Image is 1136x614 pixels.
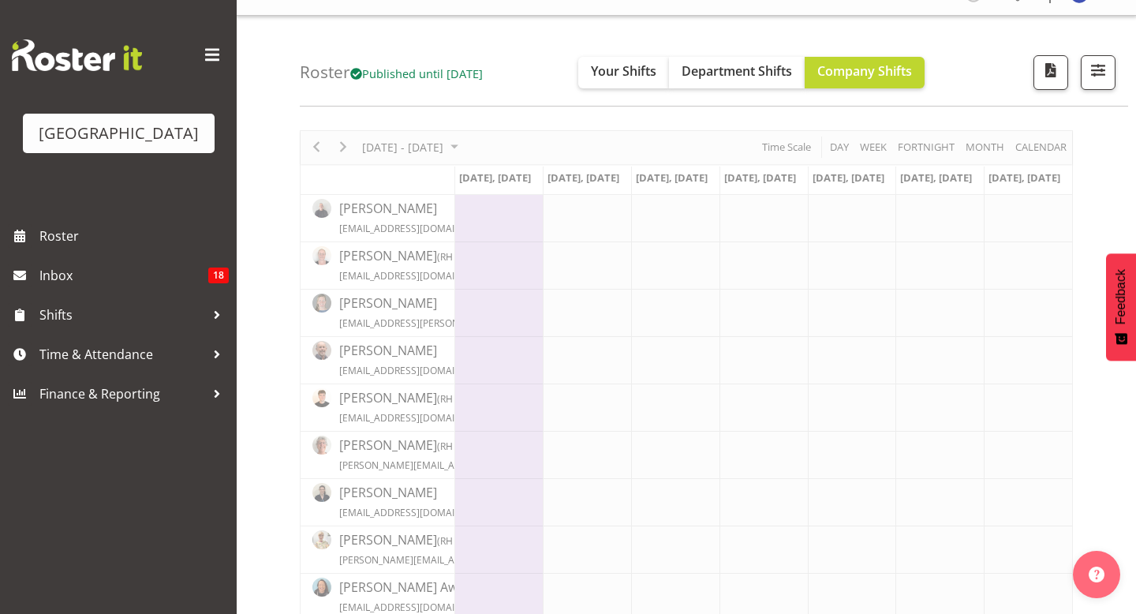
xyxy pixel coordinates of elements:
[591,62,656,80] span: Your Shifts
[208,268,229,283] span: 18
[1106,253,1136,361] button: Feedback - Show survey
[39,343,205,366] span: Time & Attendance
[39,264,208,287] span: Inbox
[1089,567,1104,582] img: help-xxl-2.png
[39,382,205,406] span: Finance & Reporting
[805,57,925,88] button: Company Shifts
[39,303,205,327] span: Shifts
[350,66,483,81] span: Published until [DATE]
[39,224,229,248] span: Roster
[39,122,199,145] div: [GEOGRAPHIC_DATA]
[578,57,669,88] button: Your Shifts
[817,62,912,80] span: Company Shifts
[300,63,483,81] h4: Roster
[1114,269,1128,324] span: Feedback
[12,39,142,71] img: Rosterit website logo
[1081,55,1115,90] button: Filter Shifts
[682,62,792,80] span: Department Shifts
[669,57,805,88] button: Department Shifts
[1033,55,1068,90] button: Download a PDF of the roster according to the set date range.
